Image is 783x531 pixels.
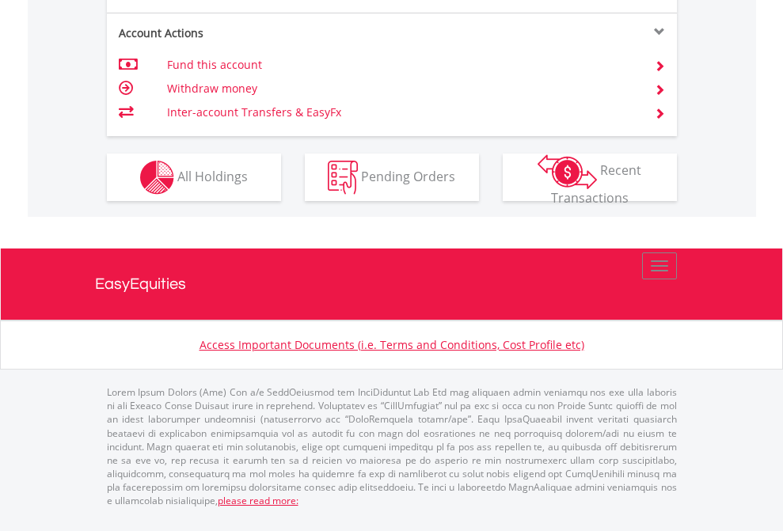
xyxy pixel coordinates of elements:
[167,101,635,124] td: Inter-account Transfers & EasyFx
[140,161,174,195] img: holdings-wht.png
[107,25,392,41] div: Account Actions
[200,337,584,352] a: Access Important Documents (i.e. Terms and Conditions, Cost Profile etc)
[95,248,689,320] a: EasyEquities
[177,167,248,184] span: All Holdings
[167,77,635,101] td: Withdraw money
[107,154,281,201] button: All Holdings
[503,154,677,201] button: Recent Transactions
[218,494,298,507] a: please read more:
[538,154,597,189] img: transactions-zar-wht.png
[167,53,635,77] td: Fund this account
[361,167,455,184] span: Pending Orders
[107,385,677,507] p: Lorem Ipsum Dolors (Ame) Con a/e SeddOeiusmod tem InciDiduntut Lab Etd mag aliquaen admin veniamq...
[305,154,479,201] button: Pending Orders
[328,161,358,195] img: pending_instructions-wht.png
